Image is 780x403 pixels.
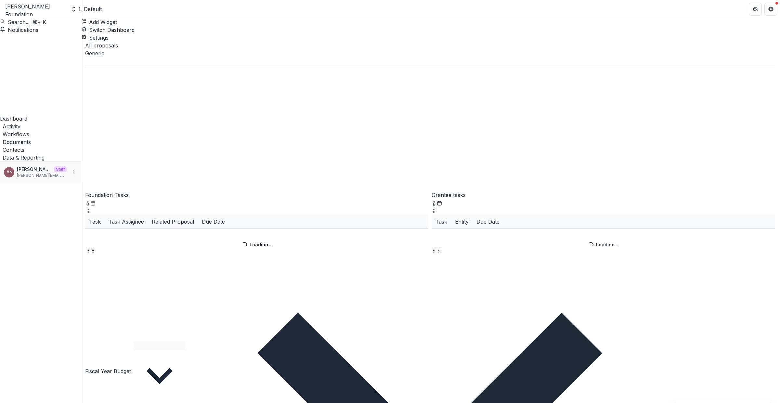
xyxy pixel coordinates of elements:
[17,173,67,178] p: [PERSON_NAME][EMAIL_ADDRESS][DOMAIN_NAME]
[764,3,777,16] button: Get Help
[437,199,442,207] button: Calendar
[432,191,775,199] p: Grantee tasks
[54,166,67,172] p: Staff
[432,207,437,214] button: Drag
[6,170,12,174] div: Andrew Clegg <andrew@trytemelio.com>
[81,34,109,42] button: Settings
[432,246,437,254] button: Drag
[32,18,46,26] div: ⌘ + K
[69,3,78,16] button: Open entity switcher
[8,19,30,25] span: Search...
[89,27,135,33] span: Switch Dashboard
[3,123,20,130] span: Activity
[84,5,102,13] div: Default
[8,27,38,33] span: Notifications
[3,154,45,161] span: Data & Reporting
[85,49,774,57] div: Generic
[17,166,51,173] p: [PERSON_NAME] <[PERSON_NAME][EMAIL_ADDRESS][DOMAIN_NAME]>
[85,42,774,49] p: All proposals
[437,246,442,254] button: Drag
[84,5,102,13] nav: breadcrumb
[81,18,117,26] button: Add Widget
[3,139,31,145] span: Documents
[3,131,29,137] span: Workflows
[5,3,67,18] div: [PERSON_NAME] Foundation
[749,3,762,16] button: Partners
[69,168,77,176] button: More
[81,26,135,34] button: Switch Dashboard
[432,199,437,207] button: toggle-assigned-to-me
[3,147,24,153] span: Contacts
